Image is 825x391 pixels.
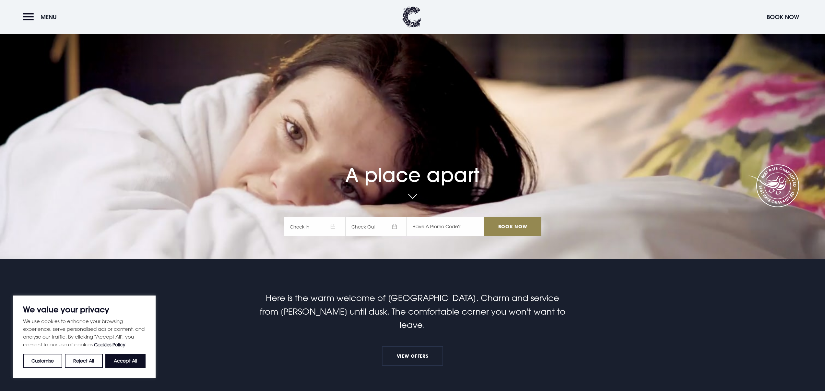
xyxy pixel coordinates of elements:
[23,317,146,349] p: We use cookies to enhance your browsing experience, serve personalised ads or content, and analys...
[41,13,57,21] span: Menu
[23,10,60,24] button: Menu
[94,342,125,347] a: Cookies Policy
[382,346,443,366] a: View Offers
[402,6,421,28] img: Clandeboye Lodge
[65,354,102,368] button: Reject All
[23,354,62,368] button: Customise
[258,291,567,332] p: Here is the warm welcome of [GEOGRAPHIC_DATA]. Charm and service from [PERSON_NAME] until dusk. T...
[23,306,146,313] p: We value your privacy
[484,217,541,236] input: Book Now
[345,217,407,236] span: Check Out
[13,296,156,378] div: We value your privacy
[284,217,345,236] span: Check In
[763,10,802,24] button: Book Now
[407,217,484,236] input: Have A Promo Code?
[105,354,146,368] button: Accept All
[284,140,541,186] h1: A place apart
